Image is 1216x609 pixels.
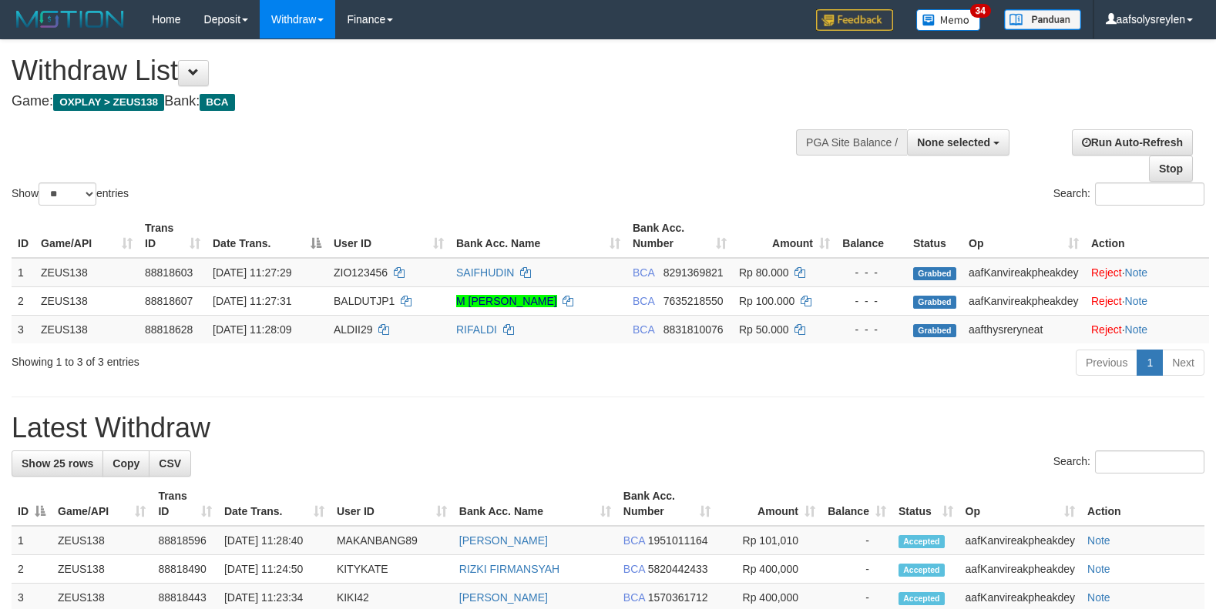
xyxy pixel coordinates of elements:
[145,323,193,336] span: 88818628
[1087,563,1110,575] a: Note
[52,526,152,555] td: ZEUS138
[1095,182,1204,206] input: Search:
[617,482,717,526] th: Bank Acc. Number: activate to sort column ascending
[648,591,708,604] span: Copy 1570361712 to clipboard
[213,323,291,336] span: [DATE] 11:28:09
[331,555,453,584] td: KITYKATE
[1091,323,1122,336] a: Reject
[334,323,373,336] span: ALDII29
[626,214,733,258] th: Bank Acc. Number: activate to sort column ascending
[899,535,945,548] span: Accepted
[959,526,1081,555] td: aafKanvireakpheakdey
[623,563,645,575] span: BCA
[459,534,548,547] a: [PERSON_NAME]
[152,555,218,584] td: 88818490
[456,266,514,279] a: SAIFHUDIN
[623,591,645,604] span: BCA
[1087,534,1110,547] a: Note
[962,286,1085,315] td: aafKanvireakpheakdey
[1091,295,1122,307] a: Reject
[1095,450,1204,473] input: Search:
[1125,323,1148,336] a: Note
[159,457,181,470] span: CSV
[1085,286,1209,315] td: ·
[913,296,956,309] span: Grabbed
[334,295,395,307] span: BALDUTJP1
[22,457,93,470] span: Show 25 rows
[842,293,901,309] div: - - -
[53,94,164,111] span: OXPLAY > ZEUS138
[218,482,331,526] th: Date Trans.: activate to sort column ascending
[1087,591,1110,604] a: Note
[717,526,821,555] td: Rp 101,010
[648,534,708,547] span: Copy 1951011164 to clipboard
[113,457,139,470] span: Copy
[459,591,548,604] a: [PERSON_NAME]
[739,266,789,279] span: Rp 80.000
[1149,156,1193,182] a: Stop
[1072,129,1193,156] a: Run Auto-Refresh
[453,482,617,526] th: Bank Acc. Name: activate to sort column ascending
[12,482,52,526] th: ID: activate to sort column descending
[739,323,789,336] span: Rp 50.000
[663,323,724,336] span: Copy 8831810076 to clipboard
[633,323,654,336] span: BCA
[1085,315,1209,343] td: ·
[1053,450,1204,473] label: Search:
[913,267,956,280] span: Grabbed
[717,482,821,526] th: Amount: activate to sort column ascending
[892,482,959,526] th: Status: activate to sort column ascending
[913,324,956,337] span: Grabbed
[12,348,495,370] div: Showing 1 to 3 of 3 entries
[35,315,139,343] td: ZEUS138
[816,9,893,31] img: Feedback.jpg
[450,214,626,258] th: Bank Acc. Name: activate to sort column ascending
[200,94,234,111] span: BCA
[145,295,193,307] span: 88818607
[717,555,821,584] td: Rp 400,000
[821,526,892,555] td: -
[821,482,892,526] th: Balance: activate to sort column ascending
[213,266,291,279] span: [DATE] 11:27:29
[456,323,497,336] a: RIFALDI
[331,482,453,526] th: User ID: activate to sort column ascending
[1004,9,1081,30] img: panduan.png
[102,450,149,477] a: Copy
[962,315,1085,343] td: aafthysreryneat
[899,592,945,605] span: Accepted
[733,214,836,258] th: Amount: activate to sort column ascending
[633,266,654,279] span: BCA
[213,295,291,307] span: [DATE] 11:27:31
[959,482,1081,526] th: Op: activate to sort column ascending
[149,450,191,477] a: CSV
[12,94,795,109] h4: Game: Bank:
[12,450,103,477] a: Show 25 rows
[12,258,35,287] td: 1
[12,555,52,584] td: 2
[1081,482,1204,526] th: Action
[836,214,907,258] th: Balance
[899,564,945,577] span: Accepted
[917,136,990,149] span: None selected
[1085,214,1209,258] th: Action
[35,286,139,315] td: ZEUS138
[152,482,218,526] th: Trans ID: activate to sort column ascending
[12,286,35,315] td: 2
[1162,350,1204,376] a: Next
[39,182,96,206] select: Showentries
[970,4,991,18] span: 34
[842,322,901,337] div: - - -
[1053,182,1204,206] label: Search:
[1125,295,1148,307] a: Note
[12,214,35,258] th: ID
[12,413,1204,443] h1: Latest Withdraw
[663,266,724,279] span: Copy 8291369821 to clipboard
[52,482,152,526] th: Game/API: activate to sort column ascending
[739,295,794,307] span: Rp 100.000
[1137,350,1163,376] a: 1
[459,563,559,575] a: RIZKI FIRMANSYAH
[218,526,331,555] td: [DATE] 11:28:40
[35,214,139,258] th: Game/API: activate to sort column ascending
[12,182,129,206] label: Show entries
[12,55,795,86] h1: Withdraw List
